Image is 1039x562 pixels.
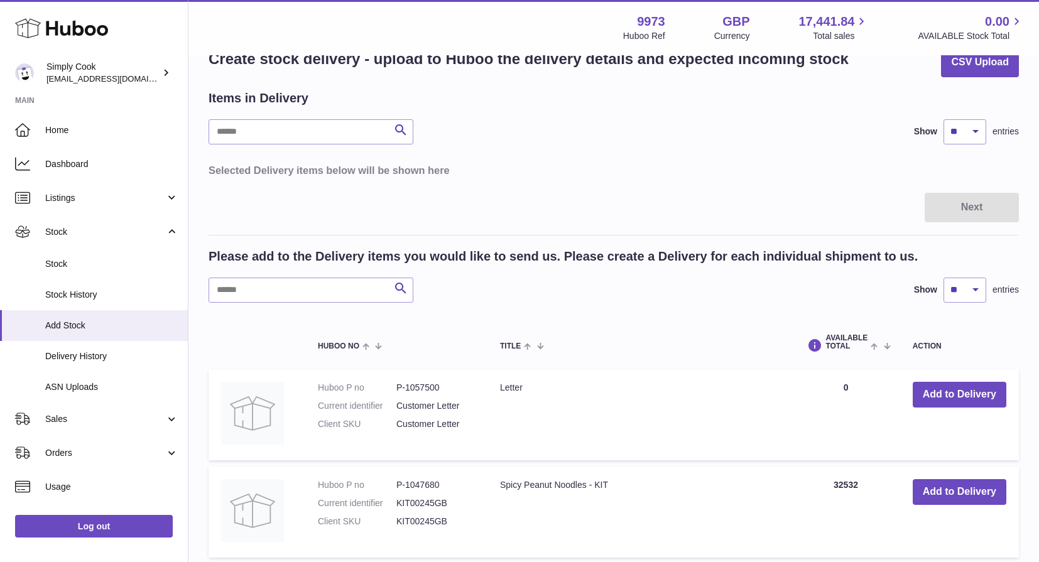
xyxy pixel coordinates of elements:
button: Add to Delivery [913,479,1006,505]
dt: Huboo P no [318,382,396,394]
h3: Selected Delivery items below will be shown here [209,163,1019,177]
img: tech@simplycook.com [15,63,34,82]
dt: Huboo P no [318,479,396,491]
span: Sales [45,413,165,425]
dd: KIT00245GB [396,516,475,527]
button: Add to Delivery [913,382,1006,408]
span: Usage [45,481,178,493]
span: Title [500,342,521,350]
span: Orders [45,447,165,459]
span: entries [993,126,1019,138]
span: entries [993,284,1019,296]
dd: P-1057500 [396,382,475,394]
button: CSV Upload [941,48,1019,77]
span: Stock History [45,289,178,301]
label: Show [914,126,937,138]
span: 0.00 [985,13,1009,30]
span: Stock [45,226,165,238]
td: 32532 [791,467,900,558]
span: [EMAIL_ADDRESS][DOMAIN_NAME] [46,73,185,84]
span: 17,441.84 [798,13,854,30]
span: Listings [45,192,165,204]
div: Currency [714,30,750,42]
dt: Client SKU [318,418,396,430]
dd: P-1047680 [396,479,475,491]
img: Spicy Peanut Noodles - KIT [221,479,284,542]
span: AVAILABLE Stock Total [918,30,1024,42]
span: Delivery History [45,350,178,362]
img: Letter [221,382,284,445]
span: ASN Uploads [45,381,178,393]
span: Huboo no [318,342,359,350]
a: Log out [15,515,173,538]
dt: Current identifier [318,400,396,412]
a: 17,441.84 Total sales [798,13,869,42]
div: Simply Cook [46,61,160,85]
span: AVAILABLE Total [825,334,868,350]
strong: GBP [722,13,749,30]
label: Show [914,284,937,296]
td: Spicy Peanut Noodles - KIT [487,467,791,558]
span: Dashboard [45,158,178,170]
h2: Items in Delivery [209,90,308,107]
span: Stock [45,258,178,270]
dt: Client SKU [318,516,396,527]
td: 0 [791,369,900,460]
div: Action [913,342,1006,350]
dd: Customer Letter [396,418,475,430]
td: Letter [487,369,791,460]
dd: Customer Letter [396,400,475,412]
h1: Create stock delivery - upload to Huboo the delivery details and expected incoming stock [209,49,849,69]
dd: KIT00245GB [396,497,475,509]
span: Total sales [813,30,869,42]
a: 0.00 AVAILABLE Stock Total [918,13,1024,42]
h2: Please add to the Delivery items you would like to send us. Please create a Delivery for each ind... [209,248,918,265]
span: Home [45,124,178,136]
div: Huboo Ref [623,30,665,42]
strong: 9973 [637,13,665,30]
span: Add Stock [45,320,178,332]
dt: Current identifier [318,497,396,509]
